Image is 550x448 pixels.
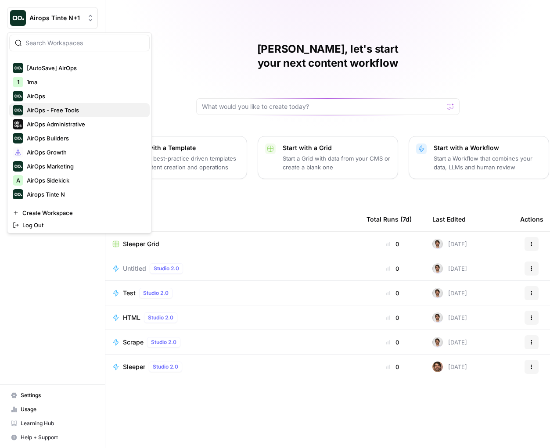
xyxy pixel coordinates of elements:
span: Log Out [22,221,143,229]
div: Total Runs (7d) [367,207,412,231]
span: 1 [17,78,19,86]
p: Start a Workflow that combines your data, LLMs and human review [434,154,542,172]
img: AirOps Builders Logo [13,133,23,143]
span: Test [123,289,136,297]
span: Untitled [123,264,146,273]
img: AirOps Marketing Logo [13,161,23,172]
p: Start with a Workflow [434,143,542,152]
span: AirOps Administrative [27,120,143,129]
span: Learning Hub [21,419,94,427]
a: Sleeper Grid [112,240,352,248]
div: Workspace: Airops Tinte N+1 [7,32,152,233]
span: Studio 2.0 [151,338,176,346]
div: [DATE] [432,362,467,372]
img: AirOps Growth Logo [13,147,23,158]
span: AirOps Marketing [27,162,143,171]
a: Create Workspace [9,207,150,219]
div: 0 [367,240,418,248]
span: Help + Support [21,434,94,441]
span: Scrape [123,338,144,347]
span: Sleeper [123,362,145,371]
a: TestStudio 2.0 [112,288,352,298]
span: [AutoSave] AirOps [27,64,143,72]
button: Help + Support [7,430,98,444]
div: 0 [367,289,418,297]
span: Airops Tinte N+1 [29,14,83,22]
a: Usage [7,402,98,416]
div: [DATE] [432,288,467,298]
img: Airops Tinte N Logo [13,189,23,200]
img: 2sv5sb2nc5y0275bc3hbsgjwhrga [432,239,443,249]
input: Search Workspaces [25,39,144,47]
span: Studio 2.0 [153,363,178,371]
a: UntitledStudio 2.0 [112,263,352,274]
span: AirOps - Free Tools [27,106,143,115]
button: Start with a TemplateLaunch best-practice driven templates for content creation and operations [107,136,247,179]
a: SleeperStudio 2.0 [112,362,352,372]
div: [DATE] [432,337,467,348]
a: Learning Hub [7,416,98,430]
div: 0 [367,264,418,273]
span: HTML [123,313,140,322]
a: HTMLStudio 2.0 [112,312,352,323]
div: [DATE] [432,263,467,274]
div: Recent [112,207,352,231]
div: 0 [367,338,418,347]
span: Create Workspace [22,208,143,217]
p: Launch best-practice driven templates for content creation and operations [132,154,240,172]
span: AirOps Sidekick [27,176,143,185]
img: 2sv5sb2nc5y0275bc3hbsgjwhrga [432,263,443,274]
span: Studio 2.0 [154,265,179,272]
button: Start with a GridStart a Grid with data from your CMS or create a blank one [258,136,398,179]
span: Airops Tinte N [27,190,143,199]
span: Studio 2.0 [148,314,173,322]
p: Start with a Grid [283,143,391,152]
span: Settings [21,391,94,399]
div: Actions [520,207,543,231]
div: [DATE] [432,239,467,249]
span: Sleeper Grid [123,240,159,248]
img: kanbko9755pexdnlqpoqfor68ude [432,362,443,372]
img: AirOps Logo [13,91,23,101]
p: Start with a Template [132,143,240,152]
img: AirOps - Free Tools Logo [13,105,23,115]
img: 2sv5sb2nc5y0275bc3hbsgjwhrga [432,312,443,323]
span: AirOps [27,92,143,100]
button: Start with a WorkflowStart a Workflow that combines your data, LLMs and human review [409,136,549,179]
div: 0 [367,313,418,322]
a: Log Out [9,219,150,231]
span: Usage [21,405,94,413]
img: 2sv5sb2nc5y0275bc3hbsgjwhrga [432,288,443,298]
img: AirOps Administrative Logo [13,119,23,129]
p: Start a Grid with data from your CMS or create a blank one [283,154,391,172]
img: [AutoSave] AirOps Logo [13,63,23,73]
div: Last Edited [432,207,466,231]
div: 0 [367,362,418,371]
span: AirOps Growth [27,148,143,157]
div: [DATE] [432,312,467,323]
img: Airops Tinte N+1 Logo [10,10,26,26]
img: 2sv5sb2nc5y0275bc3hbsgjwhrga [432,337,443,348]
button: Workspace: Airops Tinte N+1 [7,7,98,29]
span: 1ma [27,78,143,86]
input: What would you like to create today? [202,102,443,111]
span: AirOps Builders [27,134,143,143]
h1: [PERSON_NAME], let's start your next content workflow [196,42,460,70]
span: A [16,176,20,185]
a: Settings [7,388,98,402]
a: ScrapeStudio 2.0 [112,337,352,348]
span: Studio 2.0 [143,289,169,297]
